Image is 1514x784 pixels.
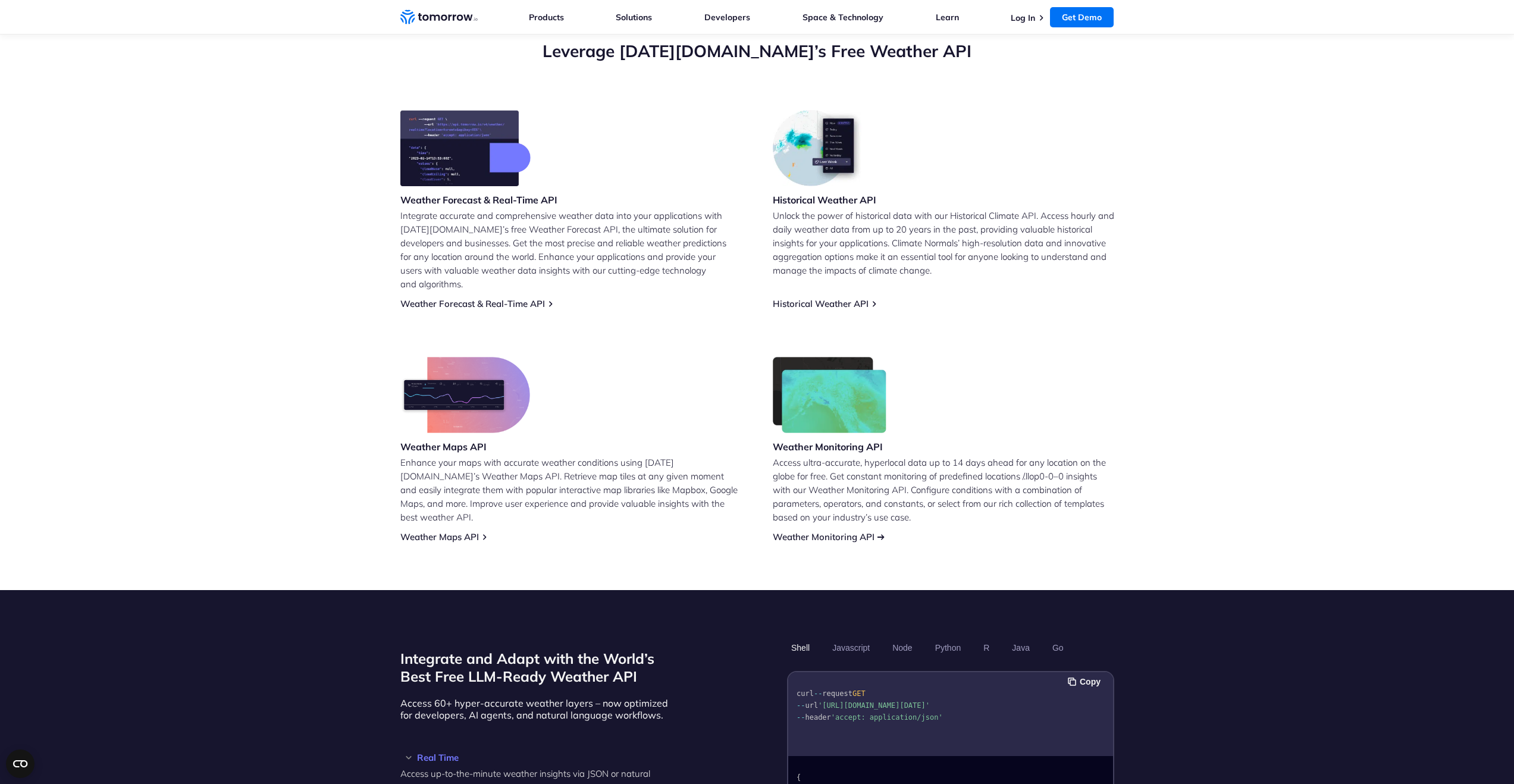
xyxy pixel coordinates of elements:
[797,701,805,710] span: --
[1068,675,1104,688] button: Copy
[704,12,750,23] a: Developers
[400,193,557,206] h3: Weather Forecast & Real-Time API
[828,638,874,658] button: Javascript
[773,193,876,206] h3: Historical Weather API
[773,298,869,309] a: Historical Weather API
[818,701,930,710] span: '[URL][DOMAIN_NAME][DATE]'
[805,701,818,710] span: url
[773,456,1114,524] p: Access ultra-accurate, hyperlocal data up to 14 days ahead for any location on the globe for free...
[400,209,742,291] p: Integrate accurate and comprehensive weather data into your applications with [DATE][DOMAIN_NAME]...
[979,638,993,658] button: R
[400,697,674,721] p: Access 60+ hyper-accurate weather layers – now optimized for developers, AI agents, and natural l...
[797,713,805,722] span: --
[852,689,865,698] span: GET
[1050,7,1114,27] a: Get Demo
[400,753,674,762] h3: Real Time
[830,713,942,722] span: 'accept: application/json'
[1008,638,1034,658] button: Java
[400,456,742,524] p: Enhance your maps with accurate weather conditions using [DATE][DOMAIN_NAME]’s Weather Maps API. ...
[400,650,674,685] h2: Integrate and Adapt with the World’s Best Free LLM-Ready Weather API
[888,638,916,658] button: Node
[822,689,852,698] span: request
[400,298,545,309] a: Weather Forecast & Real-Time API
[400,8,478,26] a: Home link
[773,531,874,542] a: Weather Monitoring API
[797,773,801,782] span: {
[813,689,822,698] span: --
[1048,638,1067,658] button: Go
[773,440,887,453] h3: Weather Monitoring API
[529,12,564,23] a: Products
[616,12,652,23] a: Solutions
[6,749,35,778] button: Open CMP widget
[400,440,530,453] h3: Weather Maps API
[936,12,959,23] a: Learn
[805,713,830,722] span: header
[930,638,965,658] button: Python
[773,209,1114,277] p: Unlock the power of historical data with our Historical Climate API. Access hourly and daily weat...
[1011,12,1035,23] a: Log In
[787,638,814,658] button: Shell
[400,40,1114,62] h2: Leverage [DATE][DOMAIN_NAME]’s Free Weather API
[797,689,814,698] span: curl
[400,531,479,542] a: Weather Maps API
[803,12,883,23] a: Space & Technology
